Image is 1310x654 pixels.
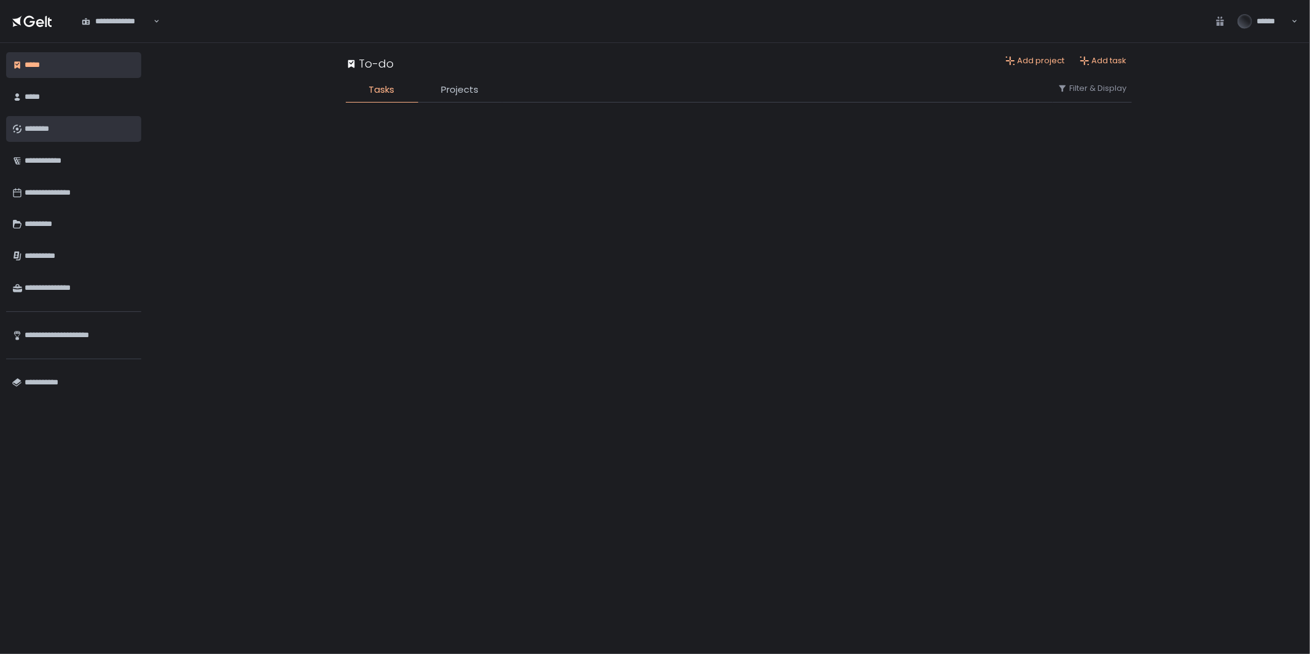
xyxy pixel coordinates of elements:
button: Filter & Display [1058,83,1127,94]
div: To-do [346,55,394,72]
span: Tasks [369,83,395,97]
span: Projects [442,83,479,97]
div: Search for option [74,8,160,34]
button: Add task [1080,55,1127,66]
button: Add project [1005,55,1065,66]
